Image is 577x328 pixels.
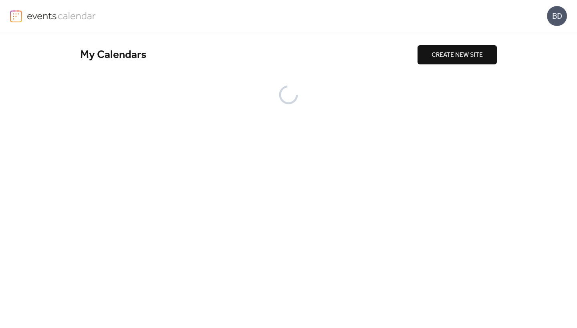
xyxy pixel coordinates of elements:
[432,50,483,60] span: CREATE NEW SITE
[547,6,567,26] div: BD
[10,10,22,22] img: logo
[27,10,96,22] img: logo-type
[80,48,418,62] div: My Calendars
[418,45,497,64] button: CREATE NEW SITE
